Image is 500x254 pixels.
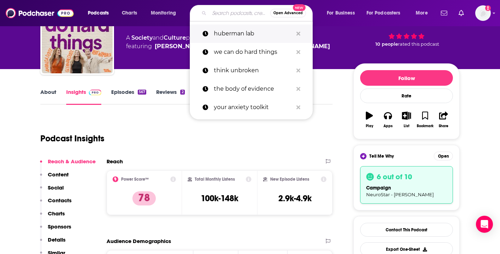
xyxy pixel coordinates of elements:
[201,193,238,204] h3: 100k-148k
[48,236,66,243] p: Details
[197,5,319,21] div: Search podcasts, credits, & more...
[107,158,123,165] h2: Reach
[190,80,313,98] a: the body of evidence
[475,5,491,21] button: Show profile menu
[361,154,365,158] img: tell me why sparkle
[383,124,393,128] div: Apps
[434,107,453,132] button: Share
[48,197,72,204] p: Contacts
[89,90,101,95] img: Podchaser Pro
[375,41,398,47] span: 10 people
[48,171,69,178] p: Content
[273,11,303,15] span: Open Advanced
[40,236,66,249] button: Details
[270,177,309,182] h2: New Episode Listens
[107,238,171,244] h2: Audience Demographics
[438,7,450,19] a: Show notifications dropdown
[209,7,270,19] input: Search podcasts, credits, & more...
[366,124,373,128] div: Play
[40,210,65,223] button: Charts
[475,5,491,21] span: Logged in as EvolveMKD
[417,124,433,128] div: Bookmark
[293,4,306,11] span: New
[190,24,313,43] a: huberman lab
[126,34,330,51] div: A podcast
[121,177,149,182] h2: Power Score™
[377,172,412,181] h3: 6 out of 10
[485,5,491,11] svg: Add a profile image
[439,124,448,128] div: Share
[278,193,312,204] h3: 2.9k-4.9k
[398,41,439,47] span: rated this podcast
[366,192,434,197] span: NeuroStar - [PERSON_NAME]
[214,43,293,61] p: we can do hard things
[48,223,71,230] p: Sponsors
[164,34,186,41] a: Culture
[40,197,72,210] button: Contacts
[40,158,96,171] button: Reach & Audience
[180,90,184,95] div: 2
[362,7,411,19] button: open menu
[397,107,416,132] button: List
[153,34,164,41] span: and
[151,8,176,18] span: Monitoring
[367,8,400,18] span: For Podcasters
[456,7,467,19] a: Show notifications dropdown
[155,42,205,51] a: Glennon Doyle
[156,89,184,105] a: Reviews2
[270,9,306,17] button: Open AdvancedNew
[360,89,453,103] div: Rate
[434,152,453,160] button: Open
[360,70,453,86] button: Follow
[190,98,313,117] a: your anxiety toolkit
[190,61,313,80] a: think unbroken
[42,2,113,73] img: We Can Do Hard Things
[327,8,355,18] span: For Business
[131,34,153,41] a: Society
[360,223,453,237] a: Contact This Podcast
[48,184,64,191] p: Social
[40,184,64,197] button: Social
[353,7,460,51] div: 78 10 peoplerated this podcast
[117,7,141,19] a: Charts
[322,7,364,19] button: open menu
[88,8,109,18] span: Podcasts
[48,210,65,217] p: Charts
[122,8,137,18] span: Charts
[138,90,146,95] div: 567
[111,89,146,105] a: Episodes567
[416,8,428,18] span: More
[214,80,293,98] p: the body of evidence
[475,5,491,21] img: User Profile
[411,7,437,19] button: open menu
[48,158,96,165] p: Reach & Audience
[190,43,313,61] a: we can do hard things
[195,177,235,182] h2: Total Monthly Listens
[40,171,69,184] button: Content
[476,216,493,233] div: Open Intercom Messenger
[214,24,293,43] p: huberman lab
[360,107,379,132] button: Play
[6,6,74,20] img: Podchaser - Follow, Share and Rate Podcasts
[214,61,293,80] p: think unbroken
[379,107,397,132] button: Apps
[126,42,330,51] span: featuring
[40,223,71,236] button: Sponsors
[369,153,394,159] span: Tell Me Why
[366,185,391,191] span: campaign
[416,107,434,132] button: Bookmark
[132,191,156,205] p: 78
[83,7,118,19] button: open menu
[40,89,56,105] a: About
[146,7,185,19] button: open menu
[66,89,101,105] a: InsightsPodchaser Pro
[404,124,409,128] div: List
[214,98,293,117] p: your anxiety toolkit
[40,133,104,144] h1: Podcast Insights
